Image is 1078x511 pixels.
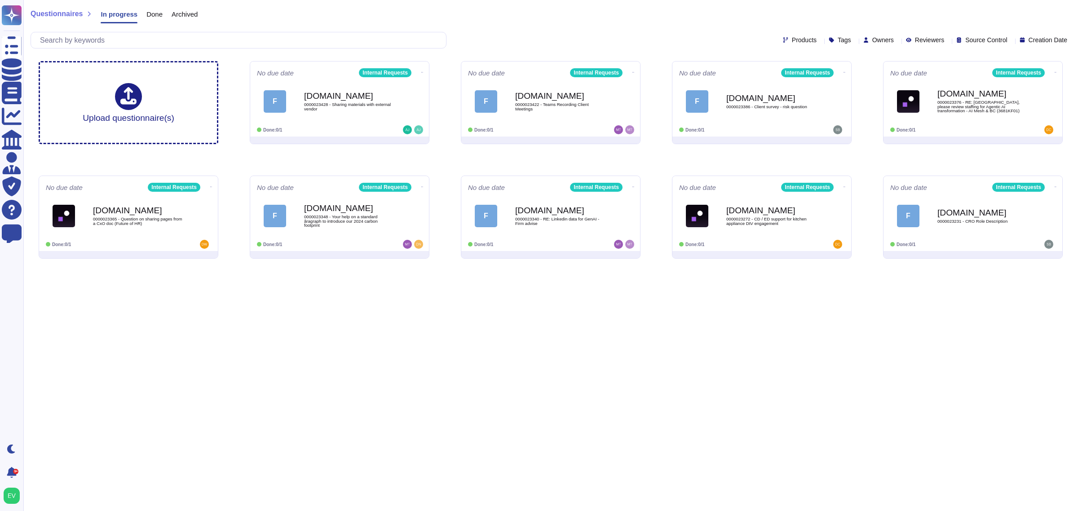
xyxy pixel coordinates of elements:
span: Done: 0/1 [474,128,493,132]
div: Internal Requests [781,183,834,192]
b: [DOMAIN_NAME] [515,206,605,215]
b: [DOMAIN_NAME] [726,94,816,102]
b: [DOMAIN_NAME] [726,206,816,215]
img: Logo [897,90,919,113]
div: Internal Requests [781,68,834,77]
span: Reviewers [915,37,944,43]
span: 0000023272 - CD / ED support for kitchen appliance DtV engagement [726,217,816,225]
div: F [264,205,286,227]
img: user [403,240,412,249]
span: Done: 0/1 [263,242,282,247]
img: user [833,125,842,134]
div: Internal Requests [359,68,411,77]
img: user [1044,240,1053,249]
span: 0000023340 - RE: Linkedin data for GenAI - Firm advise [515,217,605,225]
div: F [686,90,708,113]
span: Archived [172,11,198,18]
span: 0000023231 - CRO Role Description [937,219,1027,224]
div: Internal Requests [570,183,623,192]
b: [DOMAIN_NAME] [937,208,1027,217]
span: 0000023422 - Teams Recording Client Meetings [515,102,605,111]
img: user [4,488,20,504]
div: F [897,205,919,227]
div: Internal Requests [992,68,1045,77]
img: user [1044,125,1053,134]
img: user [833,240,842,249]
div: Internal Requests [570,68,623,77]
div: F [264,90,286,113]
span: Done: 0/1 [685,128,704,132]
b: [DOMAIN_NAME] [304,204,394,212]
div: 9+ [13,469,18,474]
span: Done: 0/1 [263,128,282,132]
span: Done: 0/1 [685,242,704,247]
span: Done: 0/1 [474,242,493,247]
img: user [200,240,209,249]
span: No due date [468,184,505,191]
span: No due date [890,184,927,191]
span: Tags [838,37,851,43]
img: user [614,125,623,134]
span: Done: 0/1 [897,128,915,132]
span: No due date [468,70,505,76]
img: user [403,125,412,134]
span: Done [146,11,163,18]
span: 0000023376 - RE: [GEOGRAPHIC_DATA], please review staffing for Agentic AI transformation - AI Mes... [937,100,1027,113]
span: No due date [257,70,294,76]
span: 0000023428 - Sharing materials with external vendor [304,102,394,111]
img: user [414,240,423,249]
div: Internal Requests [359,183,411,192]
span: No due date [257,184,294,191]
span: No due date [679,70,716,76]
input: Search by keywords [35,32,446,48]
img: user [414,125,423,134]
span: 0000023365 - Question on sharing pages from a CxO doc (Future of HR) [93,217,183,225]
button: user [2,486,26,506]
b: [DOMAIN_NAME] [304,92,394,100]
div: F [475,90,497,113]
span: Questionnaires [31,10,83,18]
span: Owners [872,37,894,43]
span: Products [792,37,817,43]
span: No due date [890,70,927,76]
span: Creation Date [1029,37,1067,43]
span: Done: 0/1 [52,242,71,247]
span: In progress [101,11,137,18]
span: Source Control [965,37,1007,43]
div: Internal Requests [148,183,200,192]
img: Logo [686,205,708,227]
b: [DOMAIN_NAME] [515,92,605,100]
b: [DOMAIN_NAME] [937,89,1027,98]
img: user [614,240,623,249]
div: F [475,205,497,227]
span: No due date [46,184,83,191]
span: 0000023348 - Your help on a standard âragraph to introduce our 2024 carbon footprint [304,215,394,228]
img: Logo [53,205,75,227]
img: user [625,240,634,249]
div: Internal Requests [992,183,1045,192]
span: No due date [679,184,716,191]
div: Upload questionnaire(s) [83,83,174,122]
span: Done: 0/1 [897,242,915,247]
img: user [625,125,634,134]
b: [DOMAIN_NAME] [93,206,183,215]
span: 0000023386 - Client survey - risk question [726,105,816,109]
